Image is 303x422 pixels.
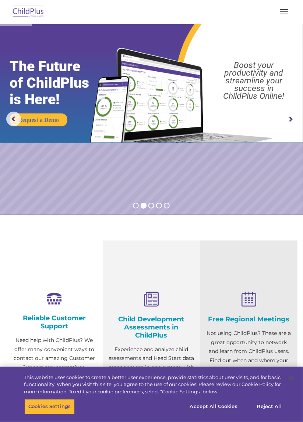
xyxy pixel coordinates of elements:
[283,371,299,387] button: Close
[209,61,299,100] rs-layer: Boost your productivity and streamline your success in ChildPlus Online!
[186,399,242,415] button: Accept All Cookies
[11,3,46,21] img: ChildPlus by Procare Solutions
[24,399,75,415] button: Cookies Settings
[206,329,292,375] p: Not using ChildPlus? These are a great opportunity to network and learn from ChildPlus users. Fin...
[11,336,97,400] p: Need help with ChildPlus? We offer many convenient ways to contact our amazing Customer Support r...
[10,113,67,126] a: Request a Demo
[206,315,292,323] h4: Free Regional Meetings
[246,399,292,415] button: Reject All
[10,58,106,108] rs-layer: The Future of ChildPlus is Here!
[108,315,194,339] h4: Child Development Assessments in ChildPlus
[11,314,97,330] h4: Reliable Customer Support
[24,374,282,396] div: This website uses cookies to create a better user experience, provide statistics about user visit...
[108,345,194,400] p: Experience and analyze child assessments and Head Start data management in one system with zero c...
